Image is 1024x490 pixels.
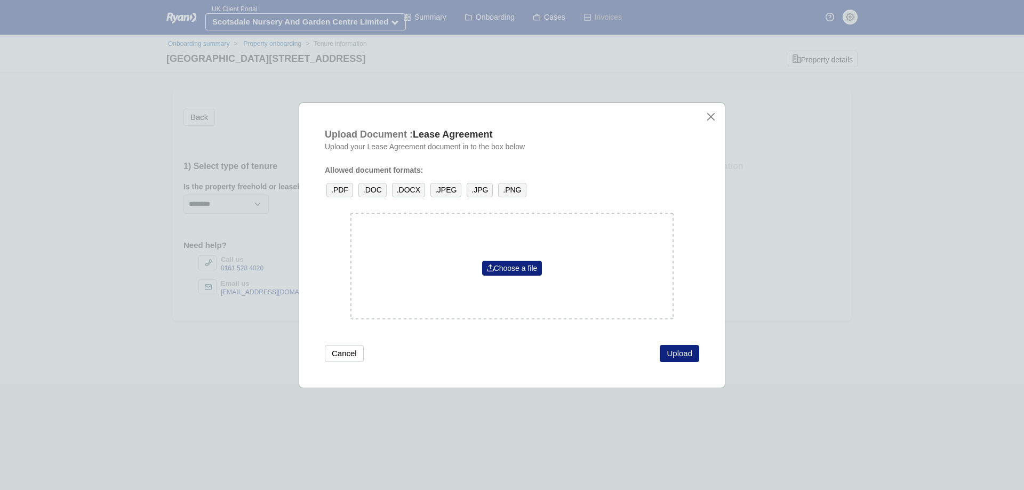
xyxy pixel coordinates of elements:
[326,183,353,197] span: .PDF
[325,142,699,152] div: Upload your Lease Agreement document in to the box below
[325,128,686,141] div: Lease Agreement
[467,183,493,197] span: .JPG
[325,129,413,140] span: Upload Document :
[498,183,526,197] span: .PNG
[325,345,364,362] button: Cancel
[358,183,387,197] span: .DOC
[660,345,699,362] button: Upload
[705,111,716,123] button: close
[325,165,699,176] div: Allowed document formats:
[430,183,461,197] span: .JPEG
[482,261,542,276] a: Choose a file
[392,183,425,197] span: .DOCX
